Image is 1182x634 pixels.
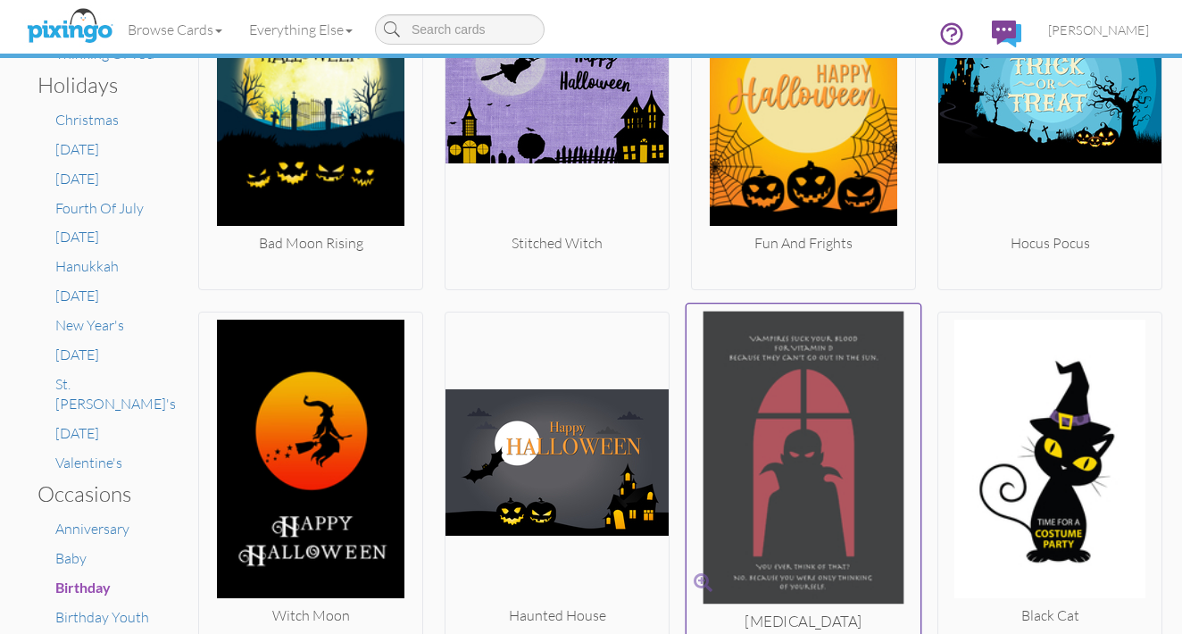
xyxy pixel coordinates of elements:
[1048,22,1149,38] span: [PERSON_NAME]
[55,579,111,596] a: Birthday
[55,140,99,158] a: [DATE]
[55,287,99,304] a: [DATE]
[55,111,119,129] a: Christmas
[375,14,545,45] input: Search cards
[445,233,669,254] div: Stitched Witch
[199,605,422,626] div: Witch Moon
[55,454,122,471] a: Valentine's
[199,320,422,605] img: 20181005-052357-127cb34f-250.jpg
[236,7,366,52] a: Everything Else
[692,233,915,254] div: Fun And Frights
[55,257,119,275] a: Hanukkah
[992,21,1021,47] img: comments.svg
[55,549,87,567] a: Baby
[938,605,1161,626] div: Black Cat
[445,320,669,605] img: 20201006-182607-53a0824f6a6b-250.jpg
[55,170,99,188] a: [DATE]
[114,7,236,52] a: Browse Cards
[938,320,1161,605] img: 20190923-195109-b2af0bc71e42-250.jpg
[22,4,117,49] img: pixingo logo
[938,233,1161,254] div: Hocus Pocus
[687,612,921,633] div: [MEDICAL_DATA]
[37,482,167,505] h3: Occasions
[55,199,144,217] a: Fourth Of July
[55,228,99,246] a: [DATE]
[55,346,99,363] a: [DATE]
[687,312,921,612] img: 20191004-180847-30cb34902b7a-250.jpg
[1035,7,1162,53] a: [PERSON_NAME]
[55,608,149,626] a: Birthday Youth
[55,520,129,538] a: Anniversary
[445,605,669,626] div: Haunted House
[37,73,167,96] h3: Holidays
[55,579,111,596] span: Birthday
[55,424,99,442] a: [DATE]
[199,233,422,254] div: Bad Moon Rising
[55,316,124,334] a: New Year's
[55,375,176,413] a: St. [PERSON_NAME]'s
